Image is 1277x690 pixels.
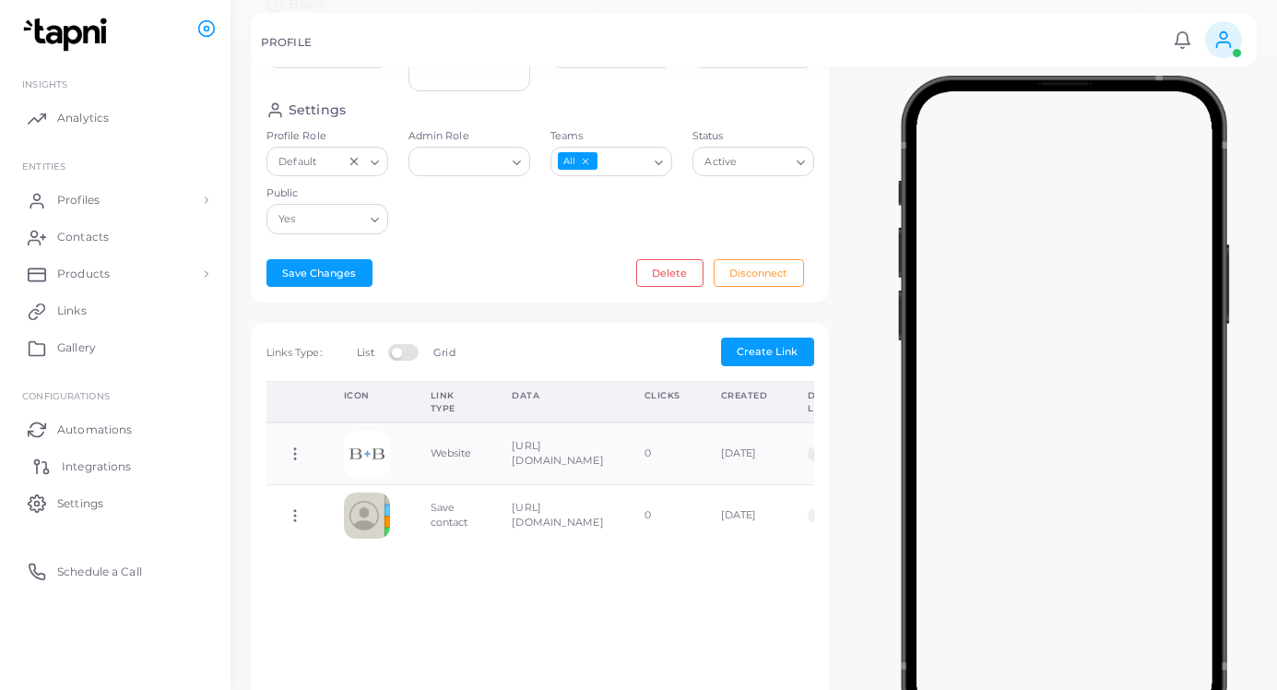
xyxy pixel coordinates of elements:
[14,484,217,521] a: Settings
[62,458,131,475] span: Integrations
[410,485,492,546] td: Save contact
[266,147,388,176] div: Search for option
[22,78,67,89] span: INSIGHTS
[14,410,217,447] a: Automations
[550,129,672,144] label: Teams
[266,346,322,359] span: Links Type:
[512,389,603,402] div: Data
[721,338,814,365] button: Create Link
[321,151,343,172] input: Search for option
[14,100,217,137] a: Analytics
[14,292,217,329] a: Links
[14,329,217,366] a: Gallery
[22,390,110,401] span: Configurations
[491,485,623,546] td: [URL][DOMAIN_NAME]
[703,152,739,172] span: Active
[550,147,672,176] div: Search for option
[431,389,472,414] div: Link Type
[57,303,87,319] span: Links
[14,182,217,219] a: Profiles
[57,192,100,208] span: Profiles
[808,389,845,414] div: Direct Link
[741,151,789,172] input: Search for option
[289,101,346,119] h4: Settings
[277,152,319,172] span: Default
[14,553,217,589] a: Schedule a Call
[701,485,788,546] td: [DATE]
[348,154,361,169] button: Clear Selected
[57,564,142,580] span: Schedule a Call
[579,155,592,168] button: Deselect All
[57,266,110,282] span: Products
[808,508,831,523] span: No
[57,339,96,356] span: Gallery
[433,346,455,361] label: Grid
[261,36,312,49] h5: PROFILE
[300,209,362,230] input: Search for option
[344,389,390,402] div: Icon
[57,422,132,438] span: Automations
[721,389,768,402] div: Created
[266,129,388,144] label: Profile Role
[491,422,623,484] td: [URL][DOMAIN_NAME]
[57,110,109,126] span: Analytics
[22,161,65,172] span: ENTITIES
[408,129,530,144] label: Admin Role
[14,219,217,256] a: Contacts
[57,495,103,512] span: Settings
[14,256,217,292] a: Products
[14,447,217,484] a: Integrations
[624,422,701,484] td: 0
[17,18,119,52] img: logo
[737,345,798,358] span: Create Link
[266,382,324,423] th: Action
[692,129,814,144] label: Status
[357,346,373,361] label: List
[599,151,647,172] input: Search for option
[624,485,701,546] td: 0
[344,431,390,477] img: OFrklItwNT2KNY6zYfSEFygZR-1759838078847.png
[277,210,299,230] span: Yes
[266,204,388,233] div: Search for option
[57,229,109,245] span: Contacts
[410,422,492,484] td: Website
[266,186,388,201] label: Public
[266,259,372,287] button: Save Changes
[636,259,704,287] button: Delete
[701,422,788,484] td: [DATE]
[558,152,597,170] span: All
[408,147,530,176] div: Search for option
[808,446,831,461] span: No
[692,147,814,176] div: Search for option
[417,151,505,172] input: Search for option
[344,493,390,539] img: contactcard.png
[714,259,804,287] button: Disconnect
[644,389,680,402] div: Clicks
